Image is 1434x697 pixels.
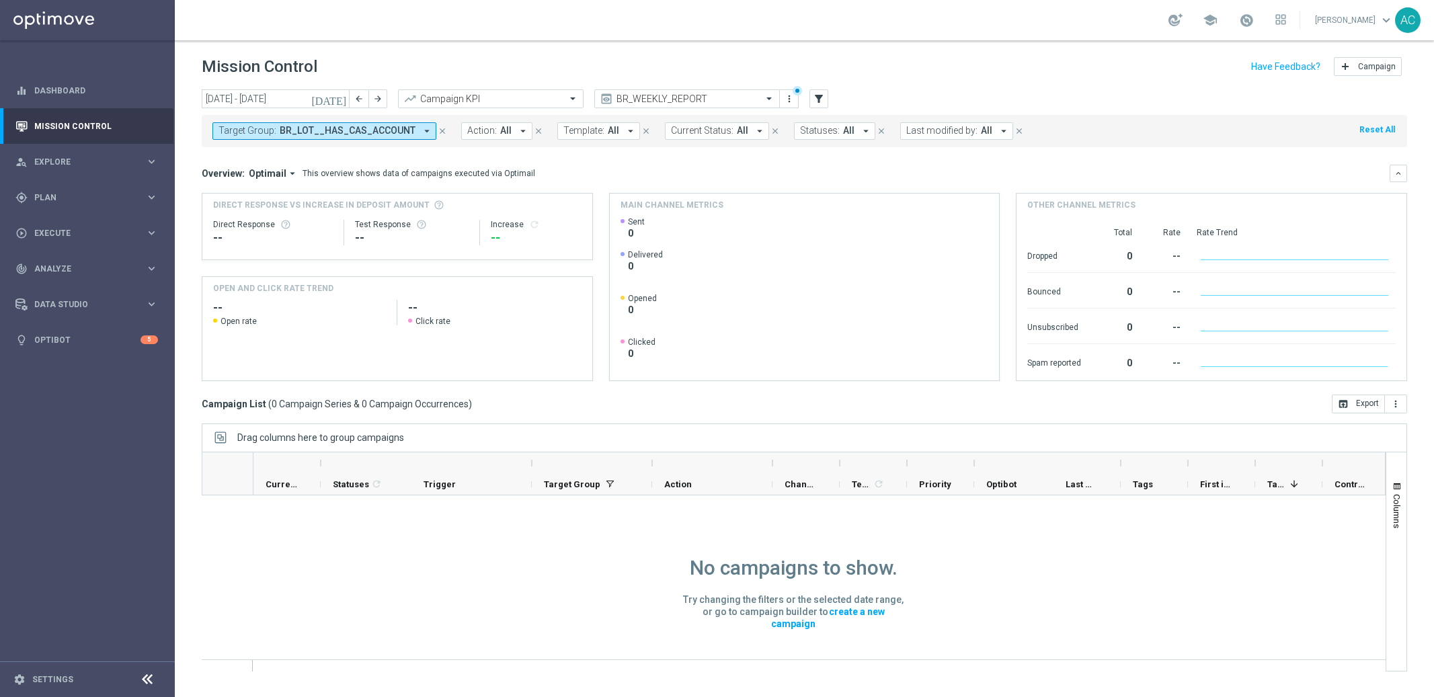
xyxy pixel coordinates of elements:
[398,89,584,108] ng-select: Campaign KPI
[145,298,158,311] i: keyboard_arrow_right
[1027,199,1136,211] h4: Other channel metrics
[1097,244,1132,265] div: 0
[906,125,978,136] span: Last modified by:
[280,125,415,136] span: BR_LOT__HAS_CAS_ACCOUNT
[15,121,159,132] div: Mission Control
[1390,165,1407,182] button: keyboard_arrow_down
[793,86,802,95] div: There are unsaved changes
[754,125,766,137] i: arrow_drop_down
[1251,62,1320,71] input: Have Feedback?
[368,89,387,108] button: arrow_forward
[15,228,159,239] button: play_circle_outline Execute keyboard_arrow_right
[303,167,535,179] div: This overview shows data of campaigns executed via Optimail
[213,300,386,316] h2: --
[1340,61,1351,72] i: add
[311,93,348,105] i: [DATE]
[500,125,512,136] span: All
[373,94,383,104] i: arrow_forward
[628,227,645,239] span: 0
[628,260,663,272] span: 0
[1390,399,1401,409] i: more_vert
[15,108,158,144] div: Mission Control
[461,122,532,140] button: Action: All arrow_drop_down
[852,479,871,489] span: Templates
[34,300,145,309] span: Data Studio
[213,219,333,230] div: Direct Response
[1379,13,1394,28] span: keyboard_arrow_down
[1332,395,1385,413] button: open_in_browser Export
[771,604,885,631] a: create a new campaign
[690,556,898,580] h1: No campaigns to show.
[628,293,657,304] span: Opened
[15,85,28,97] i: equalizer
[145,155,158,168] i: keyboard_arrow_right
[737,125,748,136] span: All
[1314,10,1395,30] a: [PERSON_NAME]keyboard_arrow_down
[421,125,433,137] i: arrow_drop_down
[671,125,733,136] span: Current Status:
[529,219,540,230] i: refresh
[794,122,875,140] button: Statuses: All arrow_drop_down
[594,89,780,108] ng-select: BR_WEEKLY_REPORT
[770,126,780,136] i: close
[1358,122,1396,137] button: Reset All
[563,125,604,136] span: Template:
[249,167,286,179] span: Optimail
[1148,280,1181,301] div: --
[309,89,350,110] button: [DATE]
[900,122,1013,140] button: Last modified by: All arrow_drop_down
[1066,479,1098,489] span: Last Modified By
[628,347,655,360] span: 0
[1148,351,1181,372] div: --
[202,89,350,108] input: Select date range
[415,316,450,327] span: Click rate
[34,73,158,108] a: Dashboard
[15,156,145,168] div: Explore
[32,675,73,684] a: Settings
[15,157,159,167] button: person_search Explore keyboard_arrow_right
[268,398,272,410] span: (
[34,265,145,273] span: Analyze
[600,92,613,106] i: preview
[875,124,887,138] button: close
[628,337,655,347] span: Clicked
[438,126,447,136] i: close
[517,125,529,137] i: arrow_drop_down
[491,219,582,230] div: Increase
[1332,398,1407,409] multiple-options-button: Export to CSV
[1395,7,1421,33] div: AC
[641,126,651,136] i: close
[813,93,825,105] i: filter_alt
[145,227,158,239] i: keyboard_arrow_right
[664,479,692,489] span: Action
[843,125,854,136] span: All
[1267,479,1285,489] span: Targeted Customers
[628,249,663,260] span: Delivered
[1394,169,1403,178] i: keyboard_arrow_down
[873,479,884,489] i: refresh
[350,89,368,108] button: arrow_back
[34,158,145,166] span: Explore
[1358,62,1396,71] span: Campaign
[355,230,469,246] div: --
[998,125,1010,137] i: arrow_drop_down
[15,85,159,96] button: equalizer Dashboard
[625,125,637,137] i: arrow_drop_down
[491,230,582,246] div: --
[424,479,456,489] span: Trigger
[1027,244,1081,265] div: Dropped
[213,199,430,211] span: Direct Response VS Increase In Deposit Amount
[877,126,886,136] i: close
[532,124,545,138] button: close
[986,479,1017,489] span: Optibot
[141,335,158,344] div: 5
[1200,479,1232,489] span: First in Range
[1133,479,1153,489] span: Tags
[469,398,472,410] span: )
[213,230,333,246] div: --
[809,89,828,108] button: filter_alt
[212,122,436,140] button: Target Group: BR_LOT__HAS_CAS_ACCOUNT arrow_drop_down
